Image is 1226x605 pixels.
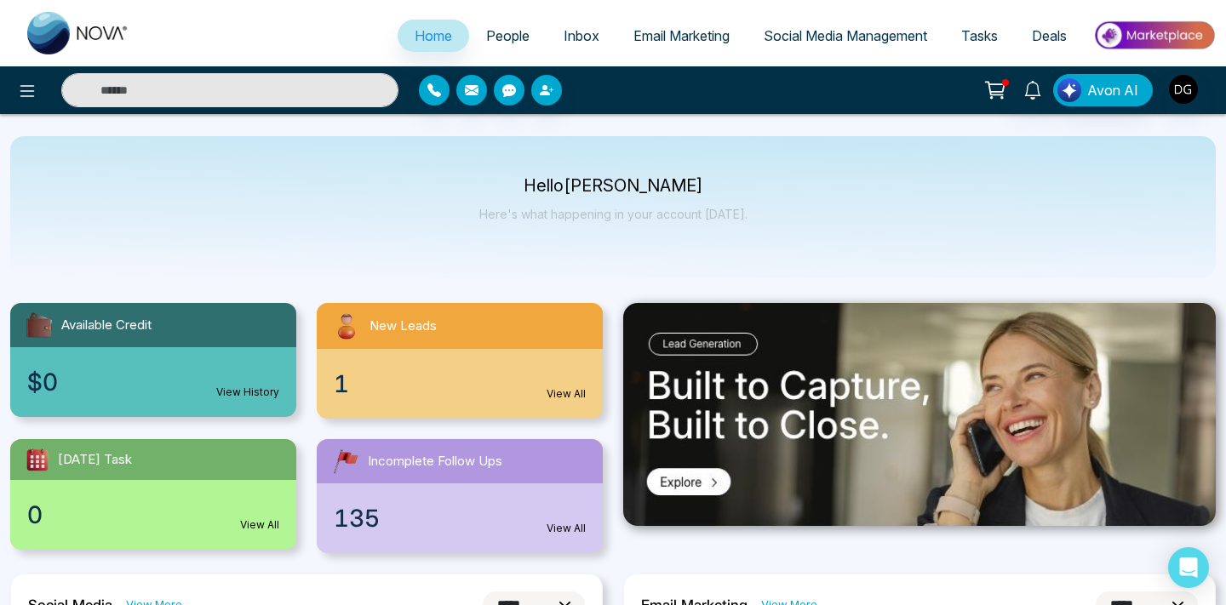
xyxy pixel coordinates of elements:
[27,497,43,533] span: 0
[944,20,1015,52] a: Tasks
[330,310,363,342] img: newLeads.svg
[24,446,51,473] img: todayTask.svg
[1053,74,1153,106] button: Avon AI
[486,27,530,44] span: People
[961,27,998,44] span: Tasks
[479,179,748,193] p: Hello [PERSON_NAME]
[764,27,927,44] span: Social Media Management
[330,446,361,477] img: followUps.svg
[616,20,747,52] a: Email Marketing
[564,27,599,44] span: Inbox
[27,12,129,54] img: Nova CRM Logo
[747,20,944,52] a: Social Media Management
[398,20,469,52] a: Home
[58,450,132,470] span: [DATE] Task
[1057,78,1081,102] img: Lead Flow
[1092,16,1216,54] img: Market-place.gif
[334,366,349,402] span: 1
[547,521,586,536] a: View All
[27,364,58,400] span: $0
[370,317,437,336] span: New Leads
[334,500,380,536] span: 135
[547,20,616,52] a: Inbox
[61,316,152,335] span: Available Credit
[623,303,1216,526] img: .
[1015,20,1084,52] a: Deals
[240,517,279,533] a: View All
[216,385,279,400] a: View History
[1032,27,1067,44] span: Deals
[633,27,730,44] span: Email Marketing
[24,310,54,340] img: availableCredit.svg
[1168,547,1209,588] div: Open Intercom Messenger
[1169,75,1198,104] img: User Avatar
[469,20,547,52] a: People
[415,27,452,44] span: Home
[368,452,502,471] span: Incomplete Follow Ups
[547,386,586,402] a: View All
[306,439,613,553] a: Incomplete Follow Ups135View All
[1087,80,1138,100] span: Avon AI
[479,207,748,221] p: Here's what happening in your account [DATE].
[306,303,613,419] a: New Leads1View All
